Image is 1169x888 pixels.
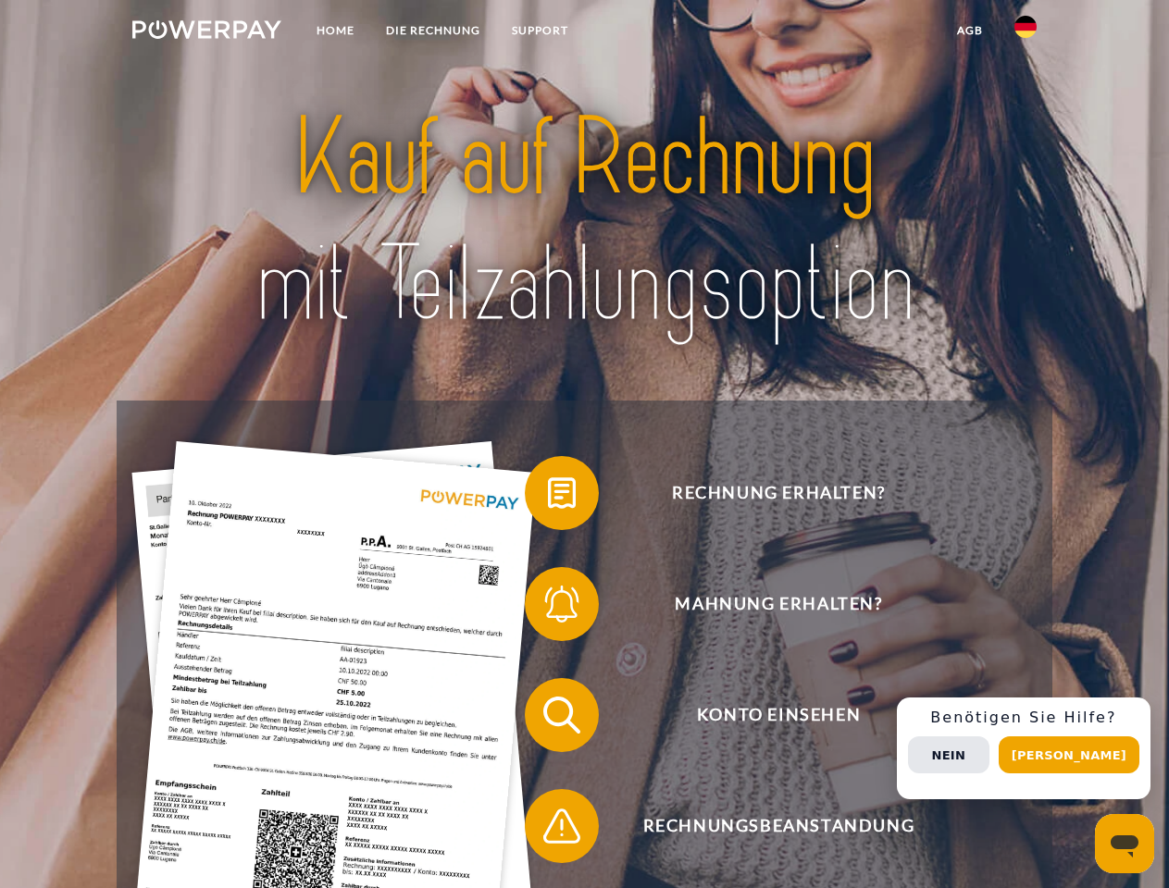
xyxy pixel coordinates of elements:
button: Rechnungsbeanstandung [525,789,1006,863]
img: logo-powerpay-white.svg [132,20,281,39]
span: Mahnung erhalten? [552,567,1005,641]
img: qb_search.svg [539,692,585,738]
div: Schnellhilfe [897,697,1150,799]
a: Home [301,14,370,47]
button: Mahnung erhalten? [525,567,1006,641]
span: Konto einsehen [552,678,1005,752]
span: Rechnung erhalten? [552,456,1005,530]
button: Nein [908,736,989,773]
img: qb_bell.svg [539,581,585,627]
a: DIE RECHNUNG [370,14,496,47]
a: SUPPORT [496,14,584,47]
img: qb_warning.svg [539,803,585,849]
button: Konto einsehen [525,678,1006,752]
a: agb [941,14,999,47]
h3: Benötigen Sie Hilfe? [908,709,1139,727]
img: title-powerpay_de.svg [177,89,992,354]
img: qb_bill.svg [539,470,585,516]
img: de [1014,16,1037,38]
iframe: Schaltfläche zum Öffnen des Messaging-Fensters [1095,814,1154,873]
span: Rechnungsbeanstandung [552,789,1005,863]
button: Rechnung erhalten? [525,456,1006,530]
button: [PERSON_NAME] [999,736,1139,773]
